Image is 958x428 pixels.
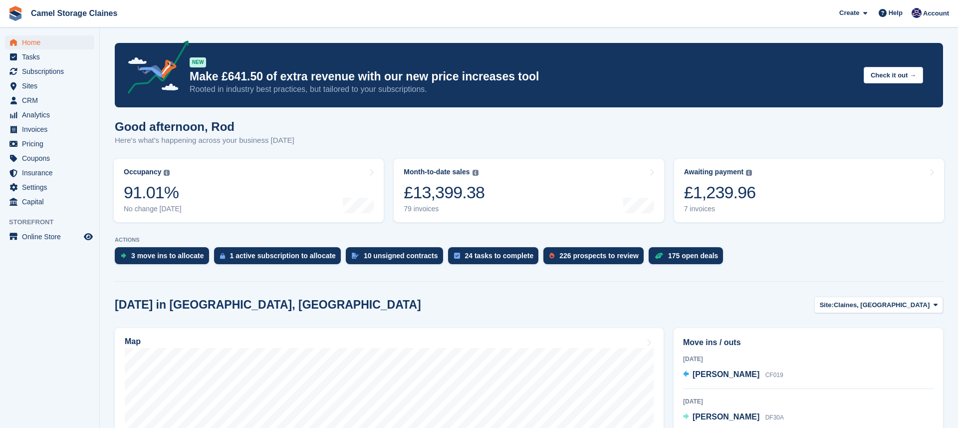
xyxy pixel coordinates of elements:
[22,122,82,136] span: Invoices
[115,120,294,133] h1: Good afternoon, Rod
[22,79,82,93] span: Sites
[5,108,94,122] a: menu
[549,253,554,259] img: prospect-51fa495bee0391a8d652442698ab0144808aea92771e9ea1ae160a38d050c398.svg
[114,159,384,222] a: Occupancy 91.01% No change [DATE]
[693,370,759,379] span: [PERSON_NAME]
[5,64,94,78] a: menu
[765,372,783,379] span: CF019
[559,252,639,260] div: 226 prospects to review
[190,69,856,84] p: Make £641.50 of extra revenue with our new price increases tool
[465,252,534,260] div: 24 tasks to complete
[404,182,484,203] div: £13,399.38
[82,231,94,243] a: Preview store
[543,247,649,269] a: 226 prospects to review
[683,397,934,406] div: [DATE]
[22,50,82,64] span: Tasks
[649,247,728,269] a: 175 open deals
[230,252,336,260] div: 1 active subscription to allocate
[8,6,23,21] img: stora-icon-8386f47178a22dfd0bd8f6a31ec36ba5ce8667c1dd55bd0f319d3a0aa187defe.svg
[5,166,94,180] a: menu
[912,8,922,18] img: Rod
[352,253,359,259] img: contract_signature_icon-13c848040528278c33f63329250d36e43548de30e8caae1d1a13099fd9432cc5.svg
[124,205,182,213] div: No change [DATE]
[746,170,752,176] img: icon-info-grey-7440780725fd019a000dd9b08b2336e03edf1995a4989e88bcd33f0948082b44.svg
[668,252,718,260] div: 175 open deals
[5,35,94,49] a: menu
[683,369,783,382] a: [PERSON_NAME] CF019
[765,414,784,421] span: DF30A
[5,50,94,64] a: menu
[5,122,94,136] a: menu
[454,253,460,259] img: task-75834270c22a3079a89374b754ae025e5fb1db73e45f91037f5363f120a921f8.svg
[22,180,82,194] span: Settings
[115,135,294,146] p: Here's what's happening across your business [DATE]
[119,40,189,97] img: price-adjustments-announcement-icon-8257ccfd72463d97f412b2fc003d46551f7dbcb40ab6d574587a9cd5c0d94...
[124,168,161,176] div: Occupancy
[473,170,479,176] img: icon-info-grey-7440780725fd019a000dd9b08b2336e03edf1995a4989e88bcd33f0948082b44.svg
[124,182,182,203] div: 91.01%
[27,5,121,21] a: Camel Storage Claines
[22,195,82,209] span: Capital
[834,300,930,310] span: Claines, [GEOGRAPHIC_DATA]
[404,205,484,213] div: 79 invoices
[115,247,214,269] a: 3 move ins to allocate
[190,57,206,67] div: NEW
[22,93,82,107] span: CRM
[22,230,82,244] span: Online Store
[125,337,141,346] h2: Map
[190,84,856,95] p: Rooted in industry best practices, but tailored to your subscriptions.
[683,411,784,424] a: [PERSON_NAME] DF30A
[346,247,448,269] a: 10 unsigned contracts
[22,108,82,122] span: Analytics
[683,337,934,349] h2: Move ins / outs
[364,252,438,260] div: 10 unsigned contracts
[164,170,170,176] img: icon-info-grey-7440780725fd019a000dd9b08b2336e03edf1995a4989e88bcd33f0948082b44.svg
[22,35,82,49] span: Home
[5,230,94,244] a: menu
[5,79,94,93] a: menu
[121,253,126,259] img: move_ins_to_allocate_icon-fdf77a2bb77ea45bf5b3d319d69a93e2d87916cf1d5bf7949dd705db3b84f3ca.svg
[5,151,94,165] a: menu
[214,247,346,269] a: 1 active subscription to allocate
[820,300,834,310] span: Site:
[5,195,94,209] a: menu
[22,64,82,78] span: Subscriptions
[394,159,664,222] a: Month-to-date sales £13,399.38 79 invoices
[5,137,94,151] a: menu
[684,182,756,203] div: £1,239.96
[864,67,923,83] button: Check it out →
[655,252,663,259] img: deal-1b604bf984904fb50ccaf53a9ad4b4a5d6e5aea283cecdc64d6e3604feb123c2.svg
[683,355,934,364] div: [DATE]
[22,137,82,151] span: Pricing
[839,8,859,18] span: Create
[5,180,94,194] a: menu
[115,298,421,312] h2: [DATE] in [GEOGRAPHIC_DATA], [GEOGRAPHIC_DATA]
[448,247,544,269] a: 24 tasks to complete
[5,93,94,107] a: menu
[889,8,903,18] span: Help
[22,151,82,165] span: Coupons
[22,166,82,180] span: Insurance
[674,159,944,222] a: Awaiting payment £1,239.96 7 invoices
[131,252,204,260] div: 3 move ins to allocate
[684,168,744,176] div: Awaiting payment
[923,8,949,18] span: Account
[684,205,756,213] div: 7 invoices
[9,217,99,227] span: Storefront
[693,413,759,421] span: [PERSON_NAME]
[404,168,470,176] div: Month-to-date sales
[814,297,943,313] button: Site: Claines, [GEOGRAPHIC_DATA]
[220,253,225,259] img: active_subscription_to_allocate_icon-d502201f5373d7db506a760aba3b589e785aa758c864c3986d89f69b8ff3...
[115,237,943,243] p: ACTIONS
